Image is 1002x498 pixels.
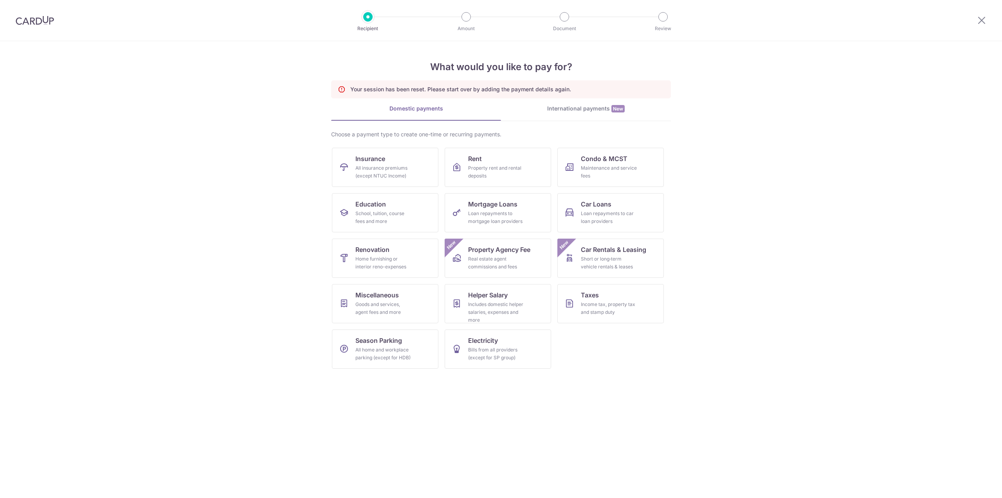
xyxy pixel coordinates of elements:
p: Document [535,25,593,33]
div: Real estate agent commissions and fees [468,255,524,271]
span: New [611,105,625,112]
span: Condo & MCST [581,154,627,163]
h4: What would you like to pay for? [331,60,671,74]
span: Car Loans [581,199,611,209]
span: New [558,239,571,252]
div: Loan repayments to car loan providers [581,210,637,225]
div: Choose a payment type to create one-time or recurring payments. [331,130,671,138]
a: Property Agency FeeReal estate agent commissions and feesNew [445,239,551,278]
div: Domestic payments [331,105,501,112]
p: Review [634,25,692,33]
span: Taxes [581,290,599,300]
span: Renovation [355,245,389,254]
div: Home furnishing or interior reno-expenses [355,255,412,271]
span: Education [355,199,386,209]
a: Helper SalaryIncludes domestic helper salaries, expenses and more [445,284,551,323]
div: All insurance premiums (except NTUC Income) [355,164,412,180]
span: Electricity [468,336,498,345]
div: Short or long‑term vehicle rentals & leases [581,255,637,271]
p: Amount [437,25,495,33]
a: Car Rentals & LeasingShort or long‑term vehicle rentals & leasesNew [557,239,664,278]
span: Car Rentals & Leasing [581,245,646,254]
span: Season Parking [355,336,402,345]
span: Mortgage Loans [468,199,517,209]
div: Bills from all providers (except for SP group) [468,346,524,362]
a: InsuranceAll insurance premiums (except NTUC Income) [332,148,438,187]
div: Goods and services, agent fees and more [355,301,412,316]
a: Condo & MCSTMaintenance and service fees [557,148,664,187]
img: CardUp [16,16,54,25]
div: Includes domestic helper salaries, expenses and more [468,301,524,324]
a: RentProperty rent and rental deposits [445,148,551,187]
div: International payments [501,105,671,113]
a: RenovationHome furnishing or interior reno-expenses [332,239,438,278]
span: New [445,239,458,252]
span: Helper Salary [468,290,508,300]
div: Property rent and rental deposits [468,164,524,180]
a: TaxesIncome tax, property tax and stamp duty [557,284,664,323]
div: Income tax, property tax and stamp duty [581,301,637,316]
span: Miscellaneous [355,290,399,300]
a: MiscellaneousGoods and services, agent fees and more [332,284,438,323]
span: Insurance [355,154,385,163]
p: Recipient [339,25,397,33]
a: ElectricityBills from all providers (except for SP group) [445,330,551,369]
div: All home and workplace parking (except for HDB) [355,346,412,362]
iframe: Opens a widget where you can find more information [952,474,994,494]
div: School, tuition, course fees and more [355,210,412,225]
span: Rent [468,154,482,163]
span: Property Agency Fee [468,245,530,254]
div: Maintenance and service fees [581,164,637,180]
p: Your session has been reset. Please start over by adding the payment details again. [350,85,571,93]
a: Season ParkingAll home and workplace parking (except for HDB) [332,330,438,369]
a: Car LoansLoan repayments to car loan providers [557,193,664,232]
a: EducationSchool, tuition, course fees and more [332,193,438,232]
div: Loan repayments to mortgage loan providers [468,210,524,225]
a: Mortgage LoansLoan repayments to mortgage loan providers [445,193,551,232]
